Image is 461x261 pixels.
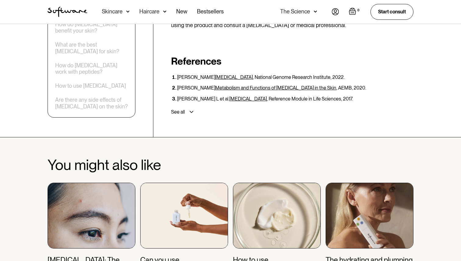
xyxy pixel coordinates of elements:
img: arrow down [163,9,166,15]
a: How do [MEDICAL_DATA] work with peptides? [55,62,128,75]
a: How do [MEDICAL_DATA] benefit your skin? [55,21,128,34]
h2: References [171,55,413,67]
li: [PERSON_NAME] L et al. , Reference Module in Life Sciences, 2017. [177,96,413,102]
img: arrow down [126,9,130,15]
div: The Science [280,9,310,15]
a: Start consult [370,4,413,19]
div: Haircare [139,9,159,15]
a: How to use [MEDICAL_DATA] [55,83,126,89]
div: 0 [356,8,361,13]
a: [MEDICAL_DATA] [215,74,253,80]
img: Software Logo [48,7,87,17]
img: arrow down [314,9,317,15]
a: Open empty cart [349,8,361,16]
div: See all [171,109,185,115]
h2: You might also like [48,157,413,173]
li: [PERSON_NAME] , National Genome Research Institute, 2022. [177,74,413,80]
a: Metabolism and Functions of [MEDICAL_DATA] in the Skin [215,85,336,91]
div: Skincare [102,9,123,15]
a: [MEDICAL_DATA] [229,96,267,102]
a: home [48,7,87,17]
a: What are the best [MEDICAL_DATA] for skin? [55,41,128,55]
li: [PERSON_NAME] , AEMB, 2020. [177,85,413,91]
a: Are there any side effects of [MEDICAL_DATA] on the skin? [55,97,128,110]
